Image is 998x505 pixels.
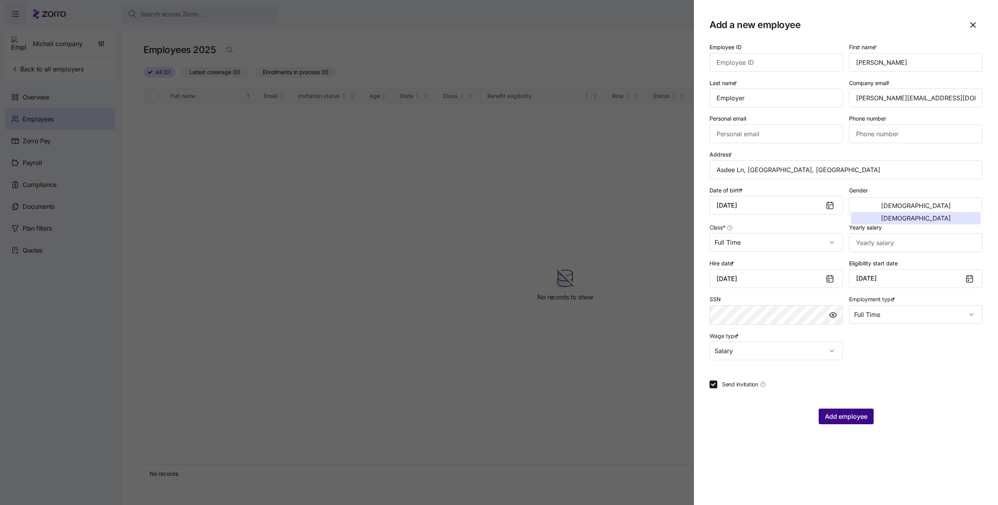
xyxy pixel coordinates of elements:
label: Employment type [849,295,897,304]
span: Class * [710,224,725,231]
input: MM/DD/YYYY [710,196,843,215]
label: Personal email [710,114,746,123]
label: Last name [710,79,739,87]
input: First name [849,53,982,72]
h1: Add a new employee [710,19,957,31]
input: Yearly salary [849,233,982,252]
span: Add employee [825,412,867,421]
input: Address [710,160,982,179]
button: Add employee [819,409,874,424]
label: Employee ID [710,43,741,52]
button: [DATE] [849,269,982,288]
label: Gender [849,186,868,195]
label: SSN [710,295,721,304]
input: Last name [710,89,843,107]
input: MM/DD/YYYY [710,269,843,288]
label: First name [849,43,878,52]
input: Select wage type [710,341,843,360]
span: [DEMOGRAPHIC_DATA] [881,203,951,209]
input: Phone number [849,124,982,143]
input: Company email [849,89,982,107]
label: Company email [849,79,891,87]
input: Employee ID [710,53,843,72]
input: Personal email [710,124,843,143]
label: Yearly salary [849,223,882,232]
span: Send invitation [722,381,758,388]
input: Class [710,233,843,252]
label: Eligibility start date [849,259,898,268]
label: Date of birth [710,186,744,195]
input: Select employment type [849,305,982,324]
label: Wage type [710,332,740,340]
label: Address [710,150,734,159]
span: [DEMOGRAPHIC_DATA] [881,215,951,221]
label: Hire date [710,259,736,268]
label: Phone number [849,114,886,123]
